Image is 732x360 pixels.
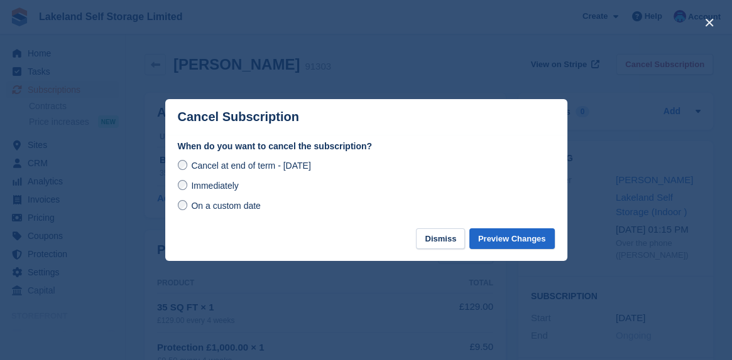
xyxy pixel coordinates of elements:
[191,161,310,171] span: Cancel at end of term - [DATE]
[191,201,261,211] span: On a custom date
[699,13,719,33] button: close
[191,181,238,191] span: Immediately
[178,140,555,153] label: When do you want to cancel the subscription?
[178,180,188,190] input: Immediately
[178,160,188,170] input: Cancel at end of term - [DATE]
[178,200,188,210] input: On a custom date
[469,228,555,249] button: Preview Changes
[178,110,299,124] p: Cancel Subscription
[416,228,465,249] button: Dismiss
